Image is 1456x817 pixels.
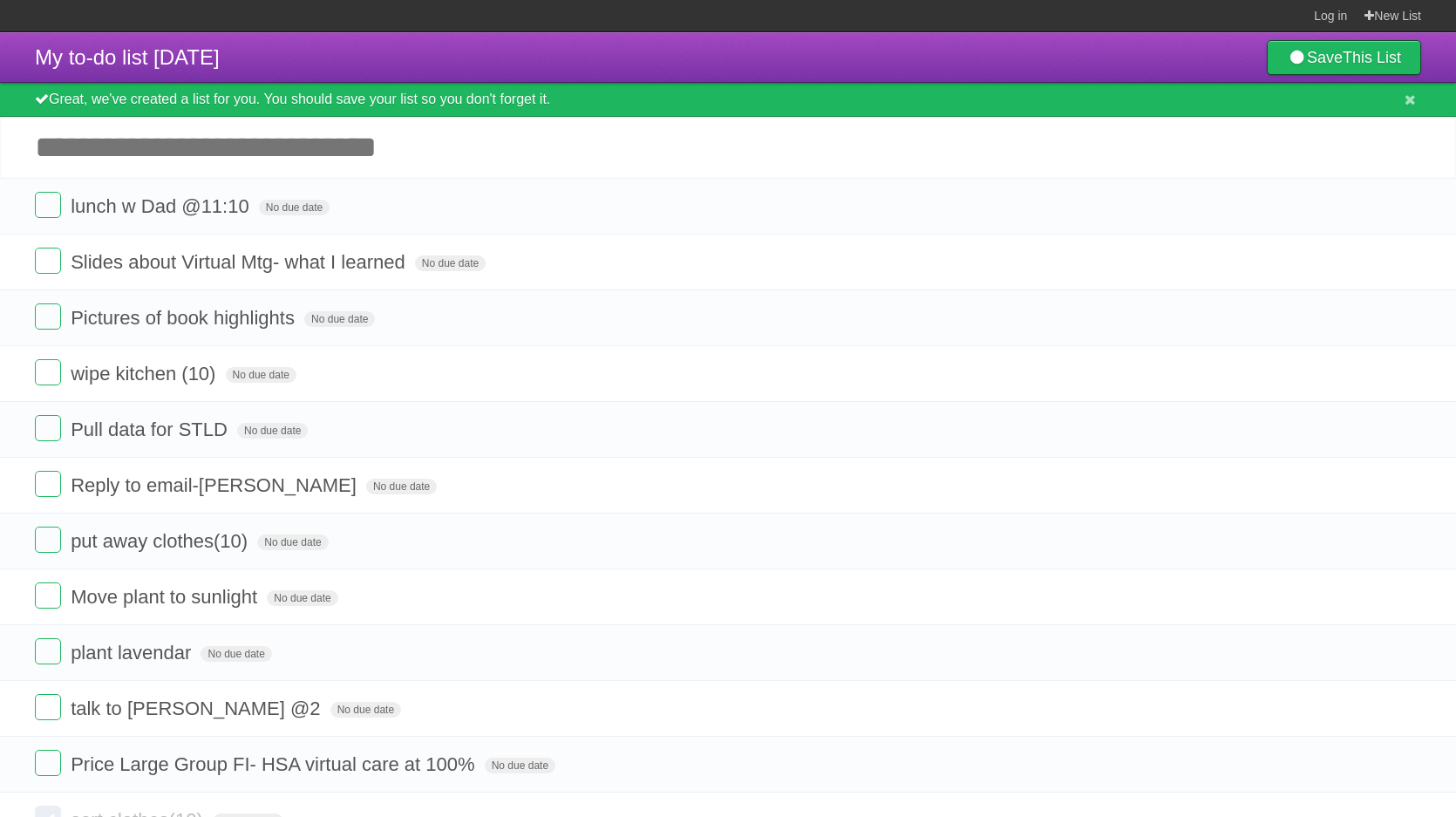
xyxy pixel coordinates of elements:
span: Move plant to sunlight [71,586,262,608]
label: Done [35,415,61,441]
span: My to-do list [DATE] [35,45,220,69]
span: No due date [415,255,486,271]
span: No due date [257,534,328,550]
span: No due date [226,367,296,383]
label: Done [35,359,61,385]
label: Done [35,750,61,776]
span: lunch w Dad @11:10 [71,195,254,217]
span: No due date [330,702,401,718]
span: No due date [201,646,271,662]
label: Done [35,582,61,609]
span: No due date [267,590,337,606]
span: No due date [366,479,437,494]
span: plant lavendar [71,642,195,664]
a: SaveThis List [1267,40,1421,75]
span: Reply to email-[PERSON_NAME] [71,474,361,496]
label: Done [35,638,61,664]
span: Price Large Group FI- HSA virtual care at 100% [71,753,479,775]
label: Done [35,471,61,497]
span: No due date [485,758,555,773]
span: Pictures of book highlights [71,307,299,329]
span: No due date [304,311,375,327]
label: Done [35,694,61,720]
b: This List [1343,49,1401,66]
label: Done [35,527,61,553]
span: wipe kitchen (10) [71,363,220,385]
label: Done [35,192,61,218]
span: Slides about Virtual Mtg- what I learned [71,251,410,273]
span: talk to [PERSON_NAME] @2 [71,698,324,719]
span: No due date [259,200,330,215]
span: Pull data for STLD [71,419,232,440]
label: Done [35,303,61,330]
label: Done [35,248,61,274]
span: put away clothes(10) [71,530,252,552]
span: No due date [237,423,308,439]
